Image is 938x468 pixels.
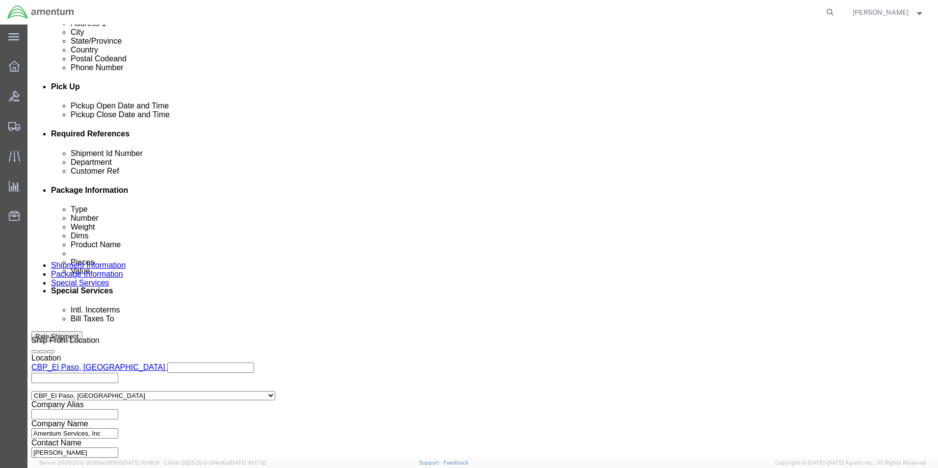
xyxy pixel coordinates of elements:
button: [PERSON_NAME] [852,6,925,18]
iframe: FS Legacy Container [27,25,938,458]
span: Charles Serrano [853,7,909,18]
span: [DATE] 10:18:31 [123,460,159,466]
span: Server: 2025.20.0-32d5ea39505 [39,460,159,466]
a: Feedback [443,460,469,466]
span: [DATE] 10:17:12 [229,460,266,466]
span: Client: 2025.20.0-314a16e [164,460,266,466]
img: logo [7,5,75,20]
span: Copyright © [DATE]-[DATE] Agistix Inc., All Rights Reserved [775,459,926,467]
a: Support [419,460,443,466]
